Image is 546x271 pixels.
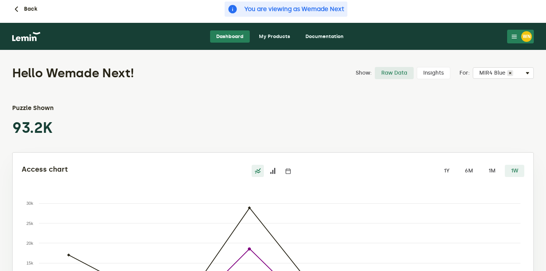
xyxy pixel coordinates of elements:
[299,30,350,43] a: Documentation
[12,65,303,81] h1: Hello Wemade Next!
[417,67,450,79] label: Insights
[482,165,502,177] label: 1M
[459,165,479,177] label: 6M
[26,201,33,206] text: 30k
[375,67,414,79] label: Raw Data
[26,241,33,245] text: 20k
[12,32,40,41] img: logo
[459,70,470,76] label: For:
[253,30,296,43] a: My Products
[12,5,37,14] button: Back
[210,30,250,43] a: Dashboard
[356,70,372,76] label: Show:
[12,104,78,113] h3: Puzzle Shown
[12,119,78,137] p: 93.2K
[22,165,189,174] h2: Access chart
[26,221,33,226] text: 25k
[26,261,33,265] text: 15k
[479,70,507,76] span: MIR4 Blue
[505,165,524,177] label: 1W
[437,165,456,177] label: 1Y
[507,30,534,43] button: WN
[521,31,532,42] div: WN
[244,5,344,14] span: You are viewing as Wemade Next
